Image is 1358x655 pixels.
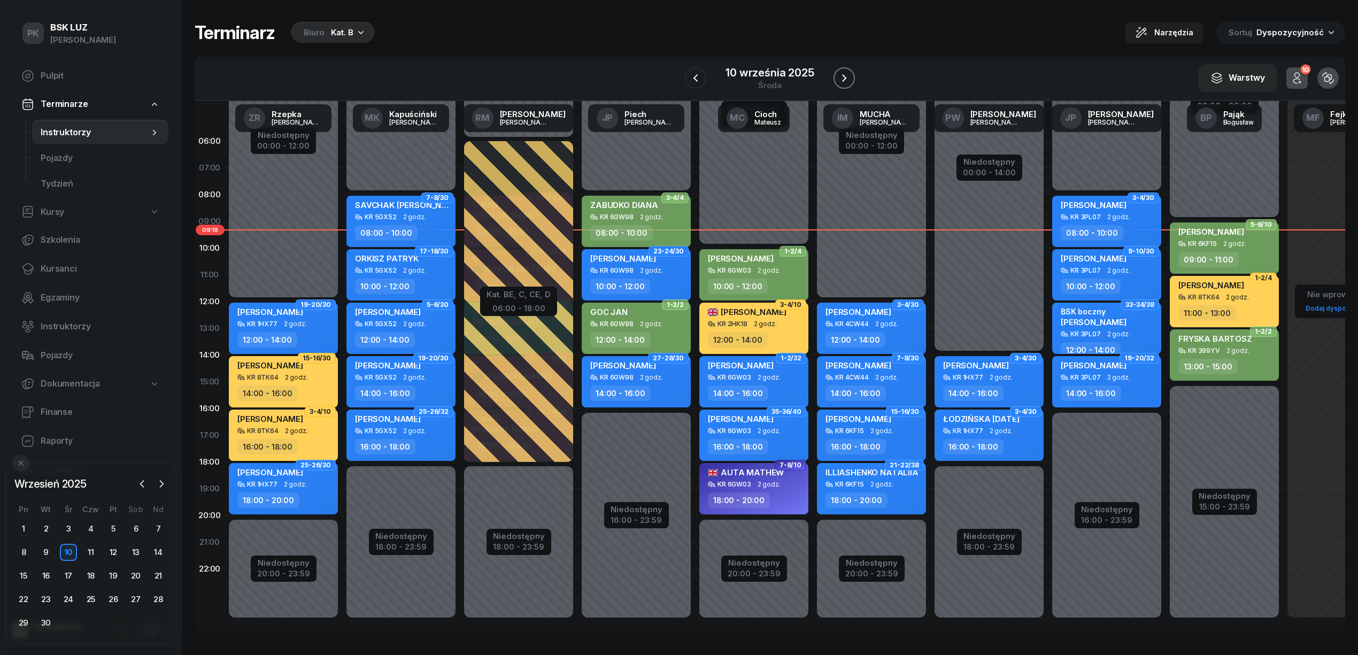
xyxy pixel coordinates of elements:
[195,155,225,181] div: 07:00
[890,464,919,466] span: 21-22/38
[1061,317,1126,327] span: [PERSON_NAME]
[41,69,160,83] span: Pulpit
[237,360,303,371] span: [PERSON_NAME]
[825,332,885,348] div: 12:00 - 14:00
[945,113,961,122] span: PW
[970,119,1022,126] div: [PERSON_NAME]
[1107,267,1130,274] span: 2 godz.
[708,332,768,348] div: 12:00 - 14:00
[590,332,650,348] div: 12:00 - 14:00
[611,513,662,525] div: 16:00 - 23:59
[590,225,653,241] div: 08:00 - 10:00
[487,288,551,302] div: Kat. BE, C, CE, D
[403,267,426,274] span: 2 godz.
[13,200,168,225] a: Kursy
[1070,213,1101,220] div: KR 3PL07
[310,411,331,413] span: 3-4/10
[355,439,415,454] div: 16:00 - 18:00
[403,320,426,328] span: 2 godz.
[195,181,225,208] div: 08:00
[1061,279,1121,294] div: 10:00 - 12:00
[708,492,770,508] div: 18:00 - 20:00
[195,128,225,155] div: 06:00
[13,399,168,425] a: Finanse
[1188,347,1220,354] div: KR 399YV
[288,22,375,43] button: BiuroKat. B
[500,119,551,126] div: [PERSON_NAME]
[1128,250,1154,252] span: 9-10/30
[1200,113,1212,122] span: BP
[237,467,303,477] span: [PERSON_NAME]
[237,492,299,508] div: 18:00 - 20:00
[718,104,790,132] a: MCCiochMateusz
[1251,224,1272,226] span: 5-6/10
[365,320,397,327] div: KR 5GX52
[237,414,303,424] span: [PERSON_NAME]
[195,288,225,315] div: 12:00
[41,177,160,191] span: Tydzień
[845,131,898,139] div: Niedostępny
[375,532,427,540] div: Niedostępny
[419,411,449,413] span: 25-26/32
[247,481,277,488] div: KR 1HX77
[1125,304,1154,306] span: 33-34/38
[420,250,449,252] span: 17-18/30
[41,377,100,391] span: Dokumentacja
[493,532,545,540] div: Niedostępny
[891,411,919,413] span: 15-16/30
[41,97,88,111] span: Terminarze
[1286,67,1308,89] button: 10
[365,113,380,122] span: MK
[285,427,308,435] span: 2 godz.
[355,279,415,294] div: 10:00 - 12:00
[934,104,1045,132] a: PW[PERSON_NAME][PERSON_NAME]
[1070,267,1101,274] div: KR 3PL07
[963,532,1015,540] div: Niedostępny
[355,360,421,371] span: [PERSON_NAME]
[195,342,225,368] div: 14:00
[418,357,449,359] span: 19-20/30
[32,145,168,171] a: Pojazdy
[963,156,1016,179] button: Niedostępny00:00 - 14:00
[1107,374,1130,381] span: 2 godz.
[257,129,310,152] button: Niedostępny00:00 - 12:00
[355,200,462,210] span: SAVCHAK [PERSON_NAME]
[237,307,303,317] span: [PERSON_NAME]
[355,386,415,401] div: 14:00 - 16:00
[304,26,325,39] div: Biuro
[50,33,116,47] div: [PERSON_NAME]
[600,374,634,381] div: KR 6GW98
[247,427,279,434] div: KR 8TK64
[1255,277,1272,279] span: 1-2/4
[41,320,160,334] span: Instruktorzy
[365,213,397,220] div: KR 5GX52
[1178,280,1244,290] span: [PERSON_NAME]
[41,291,160,305] span: Egzaminy
[1061,200,1126,210] span: [PERSON_NAME]
[708,279,768,294] div: 10:00 - 12:00
[640,213,663,221] span: 2 godz.
[247,320,277,327] div: KR 1HX77
[464,104,574,132] a: RM[PERSON_NAME][PERSON_NAME]
[990,427,1013,435] span: 2 godz.
[1300,65,1310,75] div: 10
[771,411,801,413] span: 35-36/40
[1216,21,1345,44] button: Sortuj Dyspozycyjność
[195,475,225,502] div: 19:00
[331,26,353,39] div: Kat. B
[257,131,310,139] div: Niedostępny
[13,256,168,282] a: Kursanci
[1132,197,1154,199] span: 3-4/30
[708,439,768,454] div: 16:00 - 18:00
[781,357,801,359] span: 1-2/32
[1199,492,1251,500] div: Niedostępny
[41,434,160,448] span: Raporty
[353,104,449,132] a: MKKapuściński[PERSON_NAME]
[375,530,427,553] button: Niedostępny18:00 - 23:59
[590,200,658,210] span: ZABUDKO DIANA
[41,349,160,363] span: Pojazdy
[835,374,869,381] div: KR 4CW44
[754,119,781,126] div: Mateusz
[257,139,310,150] div: 00:00 - 12:00
[235,104,331,132] a: ZRRzepka[PERSON_NAME]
